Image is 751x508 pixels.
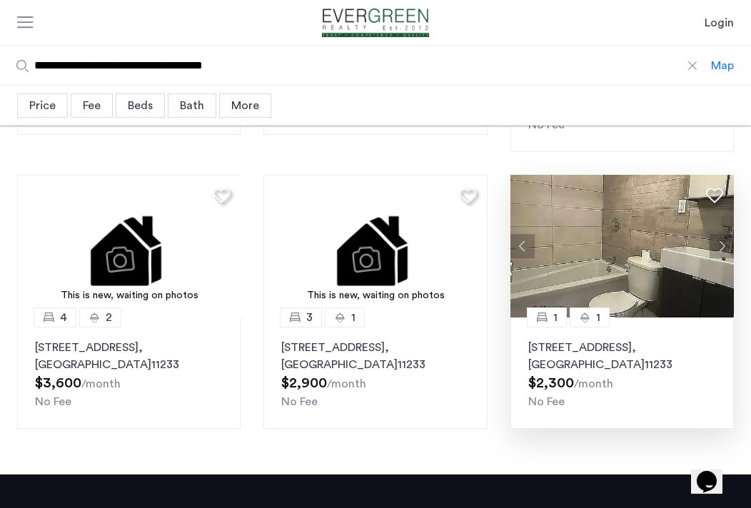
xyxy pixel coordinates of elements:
[711,57,734,74] div: Map
[528,396,565,407] span: No Fee
[263,317,487,429] a: 31[STREET_ADDRESS], [GEOGRAPHIC_DATA]11233No Fee
[17,93,68,118] div: Price
[24,288,234,303] div: This is new, waiting on photos
[510,175,735,317] img: 66a1adb6-6608-43dd-a245-dc7333f8b390_638901971345357733.jpeg
[35,396,71,407] span: No Fee
[306,9,445,37] img: logo
[271,288,480,303] div: This is new, waiting on photos
[35,376,81,390] span: $3,600
[510,317,734,429] a: 11[STREET_ADDRESS], [GEOGRAPHIC_DATA]11233No Fee
[574,378,613,390] sub: /month
[281,396,318,407] span: No Fee
[281,376,327,390] span: $2,900
[83,100,101,111] span: Fee
[60,309,67,326] span: 4
[263,175,488,317] a: This is new, waiting on photos
[528,339,716,373] p: [STREET_ADDRESS] 11233
[596,309,600,326] span: 1
[327,378,366,390] sub: /month
[281,339,469,373] p: [STREET_ADDRESS] 11233
[35,339,223,373] p: [STREET_ADDRESS] 11233
[219,93,271,118] div: More
[710,234,734,258] button: Next apartment
[263,175,488,317] img: 1.gif
[17,175,241,317] img: 1.gif
[168,93,216,118] div: Bath
[116,93,165,118] div: Beds
[691,451,737,494] iframe: chat widget
[351,309,356,326] span: 1
[306,9,445,37] a: Cazamio Logo
[528,376,574,390] span: $2,300
[510,234,535,258] button: Previous apartment
[705,14,734,31] a: Login
[306,309,313,326] span: 3
[553,309,558,326] span: 1
[81,378,121,390] sub: /month
[106,309,112,326] span: 2
[17,175,241,317] a: This is new, waiting on photos
[17,317,241,429] a: 42[STREET_ADDRESS], [GEOGRAPHIC_DATA]11233No Fee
